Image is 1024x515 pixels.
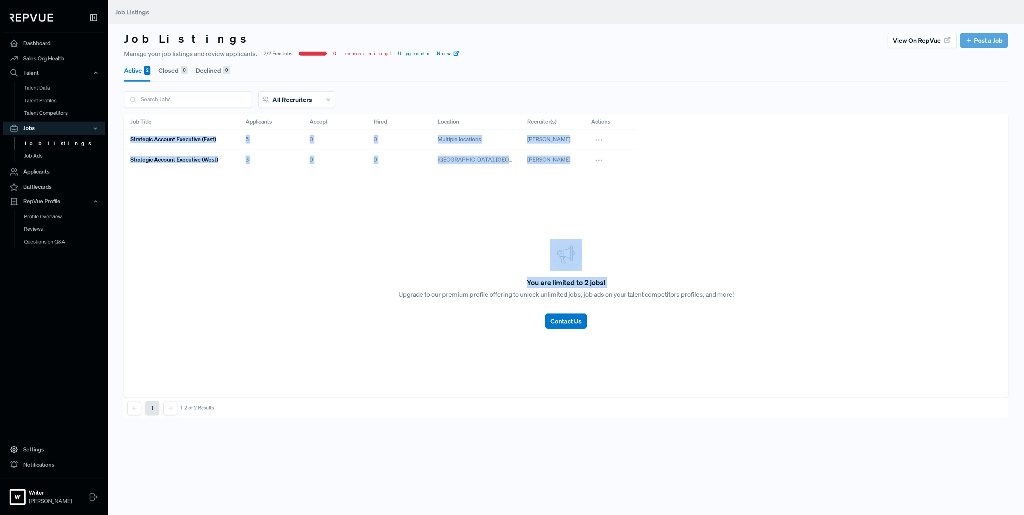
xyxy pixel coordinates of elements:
[14,82,116,94] a: Talent Data
[310,118,328,126] span: Accept
[888,33,957,48] button: View on RepVue
[3,479,105,509] a: WriterWriter[PERSON_NAME]
[115,8,149,16] span: Job Listings
[545,307,587,329] a: Contact Us
[14,137,116,150] a: Job Listings
[431,130,521,150] div: Multiple locations
[14,150,116,162] a: Job Ads
[29,489,72,497] strong: Writer
[124,32,254,46] h3: Job Listings
[3,180,105,195] a: Battlecards
[3,195,105,208] button: RepVue Profile
[367,130,431,150] div: 0
[3,457,105,472] a: Notifications
[181,66,188,75] div: 0
[398,50,460,57] a: Upgrade Now
[545,313,587,329] button: Contact Us
[14,94,116,107] a: Talent Profiles
[180,405,214,411] div: 1-2 of 2 Results
[158,59,188,82] button: Closed 0
[130,153,226,167] a: Strategic account executive (west)
[14,210,116,223] a: Profile Overview
[196,59,230,82] button: Declined 0
[130,156,218,163] h6: Strategic account executive (west)
[438,156,514,164] span: [GEOGRAPHIC_DATA], [GEOGRAPHIC_DATA]
[239,130,303,150] div: 5
[127,401,141,415] button: Previous
[550,239,582,271] img: announcement
[3,51,105,66] a: Sales Org Health
[246,118,272,126] span: Applicants
[438,118,459,126] span: Location
[527,118,556,126] span: Recruiter(s)
[3,36,105,51] a: Dashboard
[130,118,152,126] span: Job Title
[14,223,116,236] a: Reviews
[3,122,105,135] button: Jobs
[367,150,431,170] div: 0
[333,50,392,57] span: 0 remaining!
[3,164,105,180] a: Applicants
[591,118,610,126] span: Actions
[527,277,605,288] span: You are limited to 2 jobs!
[144,66,150,75] div: 2
[11,491,24,503] img: Writer
[145,401,159,415] button: 1
[239,150,303,170] div: 3
[550,317,582,325] span: Contact Us
[527,156,570,163] span: [PERSON_NAME]
[345,289,787,299] p: Upgrade to our premium profile offering to unlock unlimited jobs, job ads on your talent competit...
[893,36,941,45] span: View on RepVue
[10,14,53,22] img: RepVue
[14,107,116,120] a: Talent Competitors
[130,133,226,146] a: Strategic account executive (east)
[127,401,214,415] nav: pagination
[527,136,570,143] span: [PERSON_NAME]
[29,497,72,505] span: [PERSON_NAME]
[272,96,312,104] span: All Recruiters
[303,130,367,150] div: 0
[3,66,105,80] button: Talent
[14,236,116,248] a: Questions on Q&A
[124,49,257,58] span: Manage your job listings and review applicants.
[223,66,230,75] div: 0
[124,59,150,82] button: Active 2
[130,136,216,143] h6: Strategic account executive (east)
[303,150,367,170] div: 0
[124,92,252,107] input: Search Jobs
[163,401,177,415] button: Next
[264,50,292,57] span: 2/2 Free Jobs
[3,442,105,457] a: Settings
[374,118,387,126] span: Hired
